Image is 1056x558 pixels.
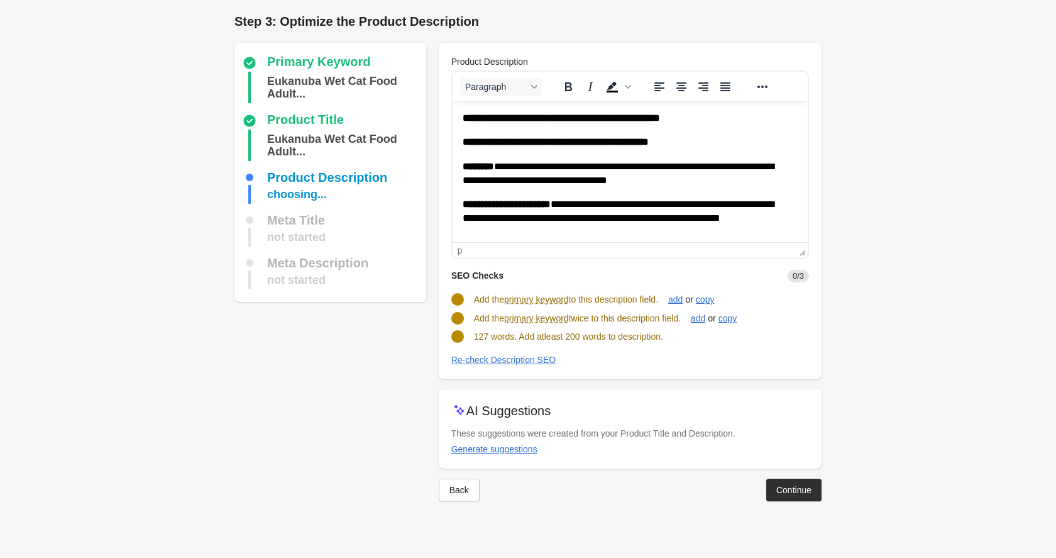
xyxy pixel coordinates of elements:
p: AI Suggestions [466,402,551,420]
span: Add the to this description field. [474,294,658,304]
button: Back [439,479,480,501]
button: Reveal or hide additional toolbar items [752,78,773,96]
div: Generate suggestions [451,444,537,454]
div: choosing... [267,185,327,204]
div: not started [267,228,326,247]
div: Back [449,485,469,495]
div: Continue [776,485,811,495]
div: Meta Title [267,214,325,226]
div: Background color [602,78,633,96]
button: add [686,307,710,330]
span: or [683,293,695,306]
span: primary keyword [504,312,569,325]
button: Blocks [460,78,542,96]
span: or [705,312,718,325]
span: primary keyword [504,293,569,306]
button: Generate suggestions [446,438,542,460]
div: add [668,294,683,304]
div: Press the Up and Down arrow keys to resize the editor. [795,243,808,258]
span: 127 words. Add atleast 200 words to description. [474,332,663,342]
button: copy [691,288,720,311]
div: add [691,313,705,323]
button: Bold [558,78,579,96]
button: Align right [693,78,714,96]
div: Meta Description [267,257,368,269]
button: add [663,288,688,311]
body: Rich Text Area. Press ALT-0 for help. [10,10,345,371]
div: Re-check Description SEO [451,355,556,365]
h1: Step 3: Optimize the Product Description [234,13,822,30]
button: Justify [715,78,736,96]
div: Eukanuba Wet Cat Food Adult with Chicken, Pate, 85 g [267,130,421,161]
div: Product Description [267,171,387,184]
button: Re-check Description SEO [446,349,561,371]
div: Eukanuba Wet Cat Food Adult with Chicken, Pate, 85 g [267,72,421,103]
div: Primary Keyword [267,55,371,70]
button: Align center [671,78,692,96]
iframe: Rich Text Area [453,101,808,242]
span: These suggestions were created from your Product Title and Description. [451,428,735,438]
div: Product Title [267,113,344,128]
button: Continue [766,479,822,501]
button: copy [713,307,742,330]
div: not started [267,271,326,289]
button: Align left [649,78,670,96]
span: Paragraph [465,82,527,92]
label: Product Description [451,55,528,68]
button: Italic [580,78,601,96]
div: copy [696,294,715,304]
div: p [458,245,463,255]
div: copy [718,313,737,323]
span: SEO Checks [451,271,503,281]
span: 0/3 [788,270,809,282]
span: Add the twice to this description field. [474,313,681,323]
